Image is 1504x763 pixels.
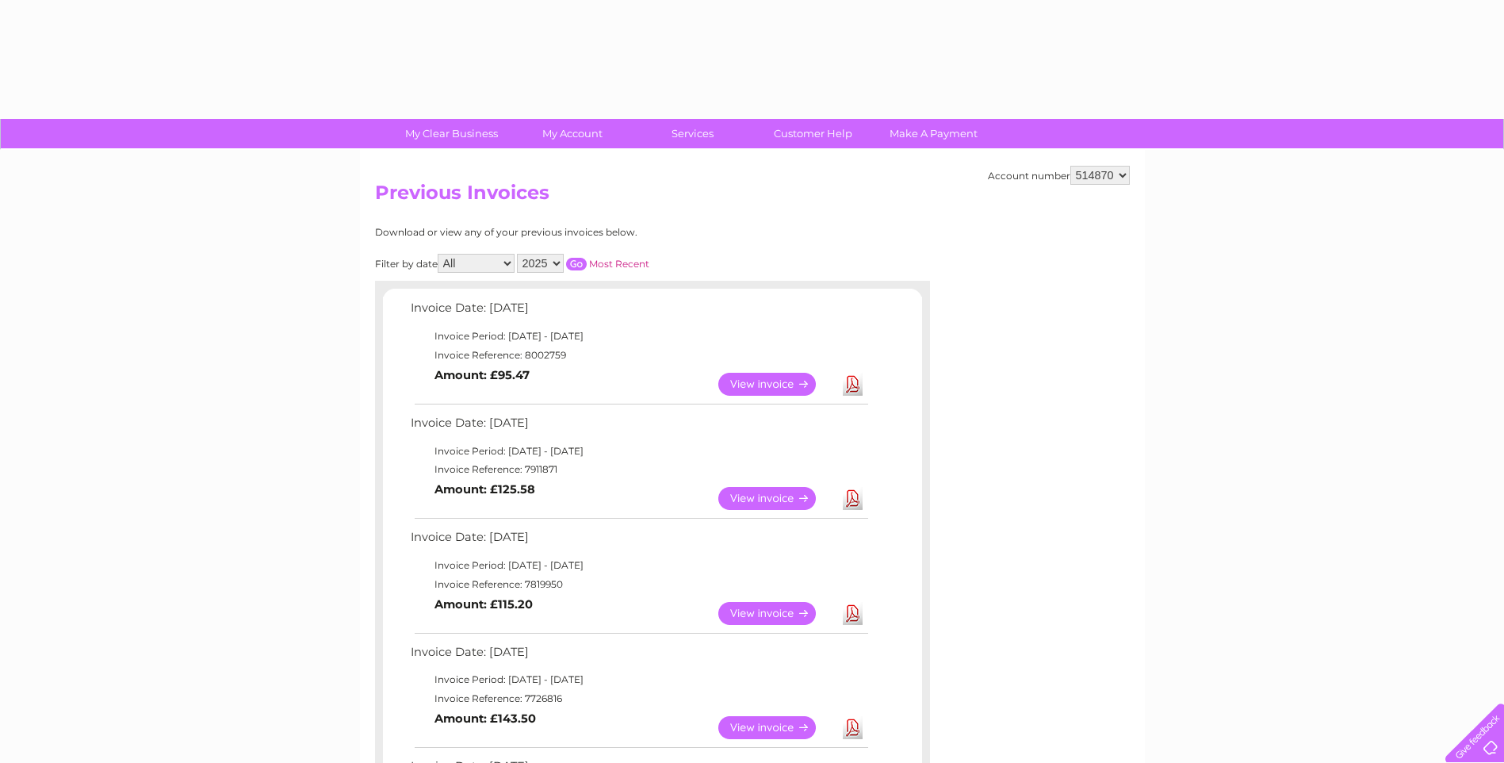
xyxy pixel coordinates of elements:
[843,487,863,510] a: Download
[748,119,878,148] a: Customer Help
[407,556,871,575] td: Invoice Period: [DATE] - [DATE]
[375,227,791,238] div: Download or view any of your previous invoices below.
[407,327,871,346] td: Invoice Period: [DATE] - [DATE]
[407,442,871,461] td: Invoice Period: [DATE] - [DATE]
[843,716,863,739] a: Download
[407,527,871,556] td: Invoice Date: [DATE]
[434,597,533,612] b: Amount: £115.20
[718,602,835,625] a: View
[407,670,871,689] td: Invoice Period: [DATE] - [DATE]
[718,373,835,396] a: View
[375,182,1130,212] h2: Previous Invoices
[407,689,871,708] td: Invoice Reference: 7726816
[627,119,758,148] a: Services
[407,642,871,671] td: Invoice Date: [DATE]
[843,373,863,396] a: Download
[843,602,863,625] a: Download
[375,254,791,273] div: Filter by date
[868,119,999,148] a: Make A Payment
[988,166,1130,185] div: Account number
[407,460,871,479] td: Invoice Reference: 7911871
[407,297,871,327] td: Invoice Date: [DATE]
[718,716,835,739] a: View
[434,711,536,726] b: Amount: £143.50
[718,487,835,510] a: View
[407,575,871,594] td: Invoice Reference: 7819950
[407,412,871,442] td: Invoice Date: [DATE]
[589,258,649,270] a: Most Recent
[434,368,530,382] b: Amount: £95.47
[407,346,871,365] td: Invoice Reference: 8002759
[507,119,637,148] a: My Account
[386,119,517,148] a: My Clear Business
[434,482,535,497] b: Amount: £125.58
